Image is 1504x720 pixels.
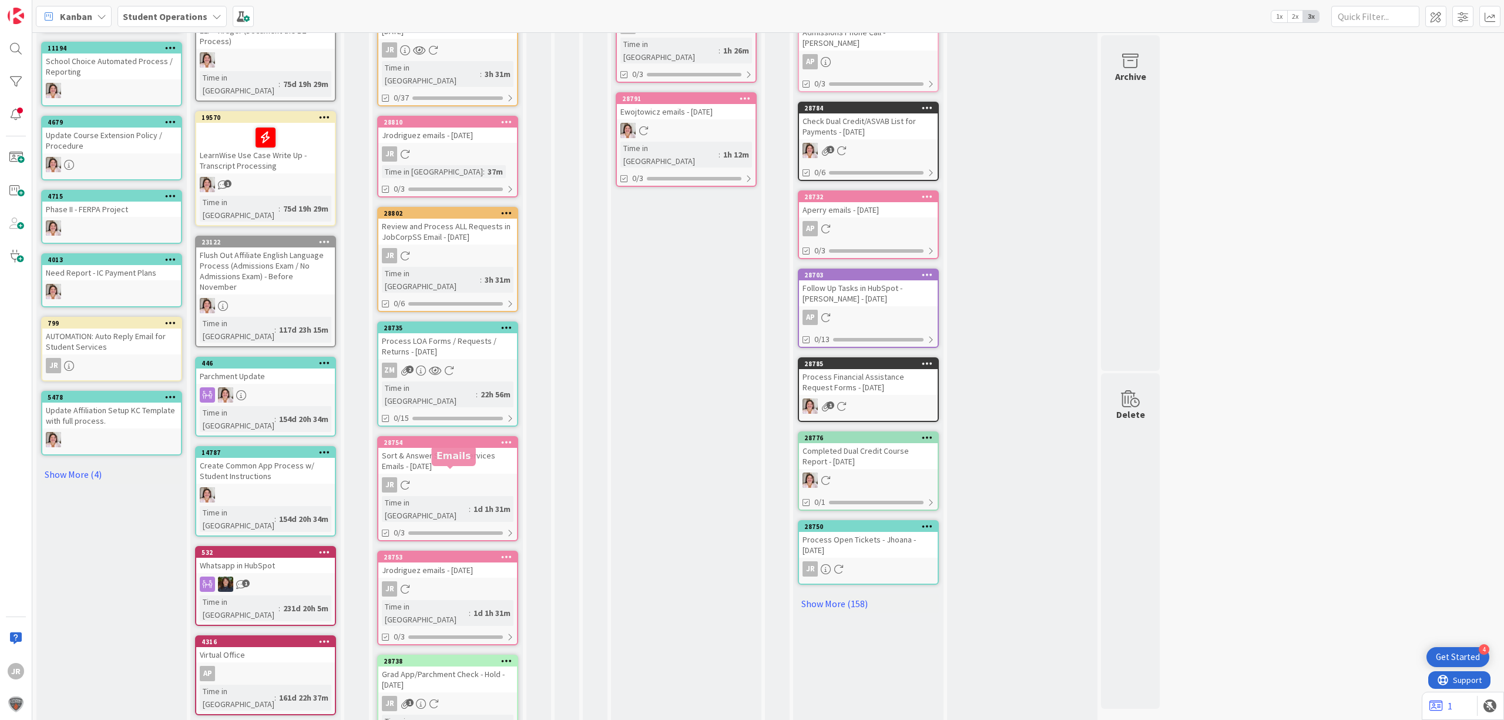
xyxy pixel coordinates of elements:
[48,319,181,327] div: 799
[200,298,215,313] img: EW
[46,83,61,98] img: EW
[42,318,181,329] div: 799
[377,116,518,197] a: 28810Jrodriguez emails - [DATE]JRTime in [GEOGRAPHIC_DATA]:37m0/3
[218,387,233,403] img: EW
[41,391,182,456] a: 5478Update Affiliation Setup KC Template with full process.EW
[42,254,181,265] div: 4013
[196,666,335,681] div: AP
[799,54,938,69] div: AP
[471,503,513,515] div: 1d 1h 31m
[798,102,939,181] a: 28784Check Dual Credit/ASVAB List for Payments - [DATE]EW0/6
[378,696,517,711] div: JR
[827,401,834,409] span: 1
[46,284,61,299] img: EW
[798,520,939,585] a: 28750Process Open Tickets - Jhoana - [DATE]JR
[382,363,397,378] div: ZM
[195,357,336,437] a: 446Parchment UpdateEWTime in [GEOGRAPHIC_DATA]:154d 20h 34m
[378,117,517,128] div: 28810
[1303,11,1319,22] span: 3x
[382,496,469,522] div: Time in [GEOGRAPHIC_DATA]
[274,413,276,426] span: :
[41,116,182,180] a: 4679Update Course Extension Policy / ProcedureEW
[42,191,181,217] div: 4715Phase II - FERPA Project
[803,310,818,325] div: AP
[799,221,938,236] div: AP
[394,631,405,643] span: 0/3
[42,53,181,79] div: School Choice Automated Process / Reporting
[196,387,335,403] div: EW
[195,236,336,347] a: 23122Flush Out Affiliate English Language Process (Admissions Exam / No Admissions Exam) - Before...
[799,103,938,139] div: 28784Check Dual Credit/ASVAB List for Payments - [DATE]
[382,146,397,162] div: JR
[378,552,517,562] div: 28753
[1287,11,1303,22] span: 2x
[196,637,335,647] div: 4316
[394,183,405,195] span: 0/3
[483,165,485,178] span: :
[42,128,181,153] div: Update Course Extension Policy / Procedure
[42,329,181,354] div: AUTOMATION: Auto Reply Email for Student Services
[46,432,61,447] img: EW
[804,434,938,442] div: 28776
[1426,647,1489,667] div: Open Get Started checklist, remaining modules: 4
[384,118,517,126] div: 28810
[123,11,207,22] b: Student Operations
[437,450,471,461] h5: Emails
[48,118,181,126] div: 4679
[60,9,92,24] span: Kanban
[799,280,938,306] div: Follow Up Tasks in HubSpot - [PERSON_NAME] - [DATE]
[803,473,818,488] img: EW
[48,192,181,200] div: 4715
[46,358,61,373] div: JR
[814,166,825,179] span: 0/6
[799,398,938,414] div: EW
[382,581,397,597] div: JR
[25,2,53,16] span: Support
[200,595,278,621] div: Time in [GEOGRAPHIC_DATA]
[196,447,335,458] div: 14787
[202,238,335,246] div: 23122
[719,44,720,57] span: :
[196,247,335,294] div: Flush Out Affiliate English Language Process (Admissions Exam / No Admissions Exam) - Before Nove...
[42,403,181,428] div: Update Affiliation Setup KC Template with full process.
[382,165,483,178] div: Time in [GEOGRAPHIC_DATA]
[394,527,405,539] span: 0/3
[799,113,938,139] div: Check Dual Credit/ASVAB List for Payments - [DATE]
[799,369,938,395] div: Process Financial Assistance Request Forms - [DATE]
[382,61,480,87] div: Time in [GEOGRAPHIC_DATA]
[378,656,517,692] div: 28738Grad App/Parchment Check - Hold - [DATE]
[196,358,335,384] div: 446Parchment Update
[804,104,938,112] div: 28784
[48,393,181,401] div: 5478
[42,117,181,153] div: 4679Update Course Extension Policy / Procedure
[42,83,181,98] div: EW
[200,177,215,192] img: EW
[42,43,181,53] div: 11194
[274,323,276,336] span: :
[8,696,24,712] img: avatar
[632,172,643,185] span: 0/3
[799,25,938,51] div: Admissions Phone Call - [PERSON_NAME]
[804,523,938,531] div: 28750
[480,273,482,286] span: :
[276,323,331,336] div: 117d 23h 15m
[620,38,719,63] div: Time in [GEOGRAPHIC_DATA]
[1115,69,1146,83] div: Archive
[827,146,834,153] span: 1
[799,521,938,532] div: 28750
[196,177,335,192] div: EW
[42,284,181,299] div: EW
[384,657,517,665] div: 28738
[195,11,336,102] a: ELP - Kruger (Document the B2 Process)EWTime in [GEOGRAPHIC_DATA]:75d 19h 29m
[200,666,215,681] div: AP
[382,267,480,293] div: Time in [GEOGRAPHIC_DATA]
[384,209,517,217] div: 28802
[799,359,938,369] div: 28785
[276,513,331,525] div: 154d 20h 34m
[41,253,182,307] a: 4013Need Report - IC Payment PlansEW
[202,113,335,122] div: 19570
[804,271,938,279] div: 28703
[1429,699,1452,713] a: 1
[377,1,518,106] a: Process Job Corps Graduates - [DATE]JRTime in [GEOGRAPHIC_DATA]:3h 31m0/37
[41,465,182,484] a: Show More (4)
